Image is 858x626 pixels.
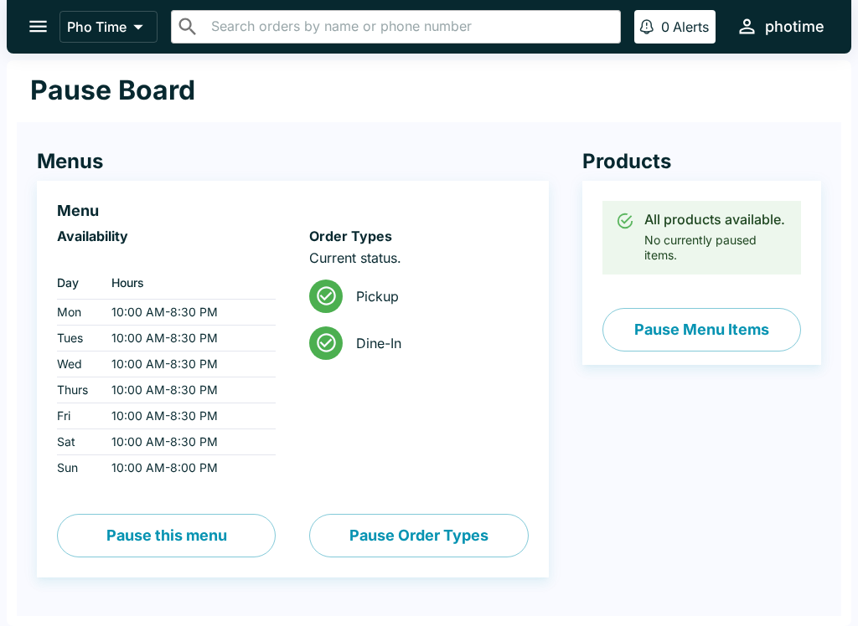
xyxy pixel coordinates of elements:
[206,15,613,38] input: Search orders by name or phone number
[765,17,824,37] div: photime
[729,8,831,44] button: photime
[356,288,514,305] span: Pickup
[57,455,98,481] td: Sun
[17,5,59,48] button: open drawer
[673,18,709,35] p: Alerts
[57,249,276,266] p: ‏
[57,300,98,326] td: Mon
[67,18,127,35] p: Pho Time
[98,377,276,403] td: 10:00 AM - 8:30 PM
[98,351,276,377] td: 10:00 AM - 8:30 PM
[57,377,98,403] td: Thurs
[57,514,276,557] button: Pause this menu
[644,206,788,269] div: No currently paused items.
[98,326,276,351] td: 10:00 AM - 8:30 PM
[309,249,528,266] p: Current status.
[309,228,528,244] h6: Order Types
[644,211,788,228] div: All products available.
[57,228,276,244] h6: Availability
[98,403,276,429] td: 10:00 AM - 8:30 PM
[37,149,549,174] h4: Menus
[57,351,98,377] td: Wed
[57,266,98,300] th: Day
[602,308,801,351] button: Pause Menu Items
[356,335,514,351] span: Dine-In
[661,18,669,35] p: 0
[57,326,98,351] td: Tues
[30,74,195,107] h1: Pause Board
[582,149,821,174] h4: Products
[98,300,276,326] td: 10:00 AM - 8:30 PM
[98,266,276,300] th: Hours
[98,455,276,481] td: 10:00 AM - 8:00 PM
[98,429,276,455] td: 10:00 AM - 8:30 PM
[57,403,98,429] td: Fri
[309,514,528,557] button: Pause Order Types
[59,11,158,43] button: Pho Time
[57,429,98,455] td: Sat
